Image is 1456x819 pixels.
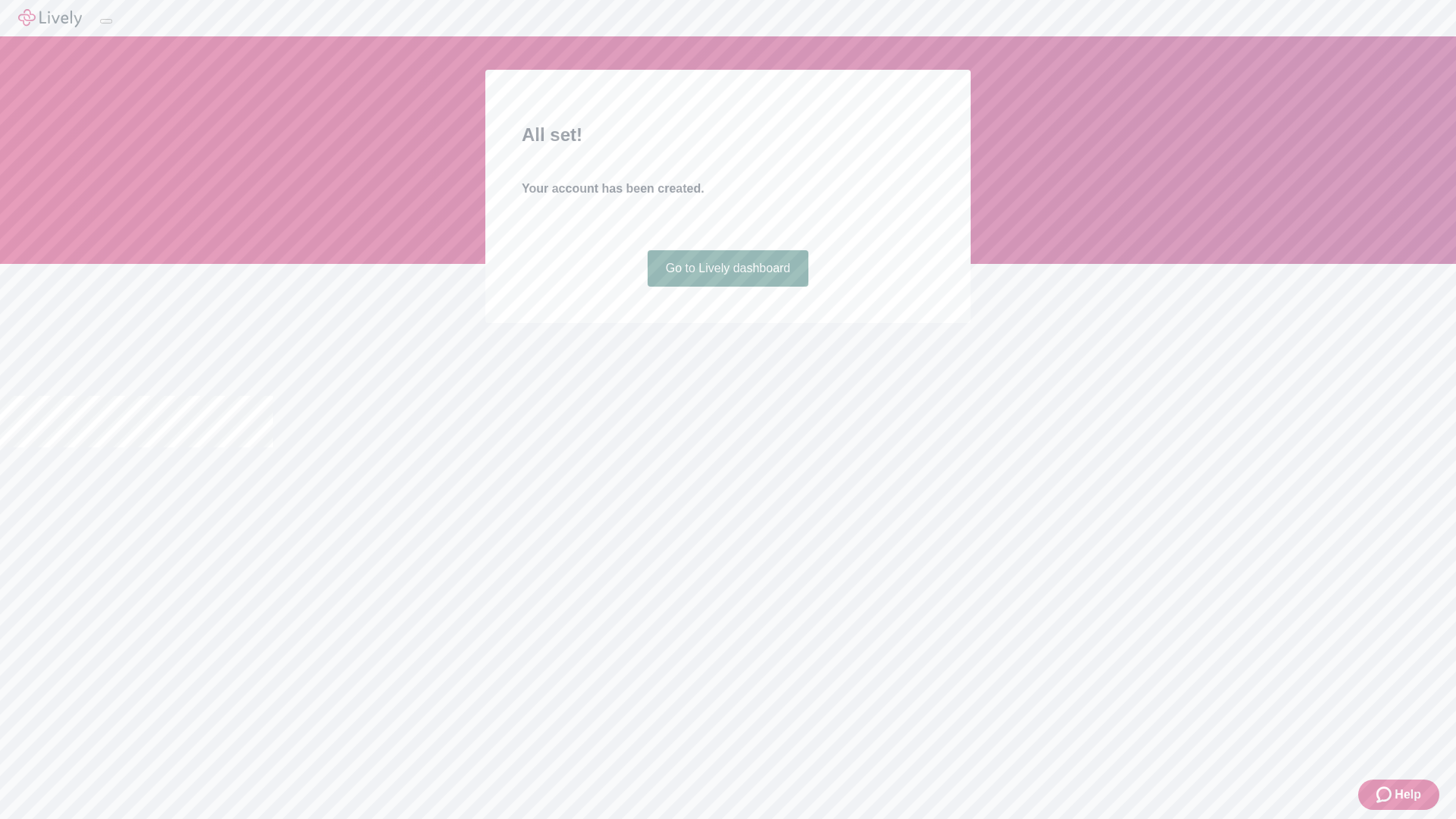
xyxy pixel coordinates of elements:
[1358,780,1439,810] button: Zendesk support iconHelp
[522,180,934,198] h4: Your account has been created.
[18,9,82,27] img: Lively
[522,121,934,149] h2: All set!
[100,19,112,24] button: Log out
[1376,786,1395,804] svg: Zendesk support icon
[648,250,809,287] a: Go to Lively dashboard
[1395,786,1421,804] span: Help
